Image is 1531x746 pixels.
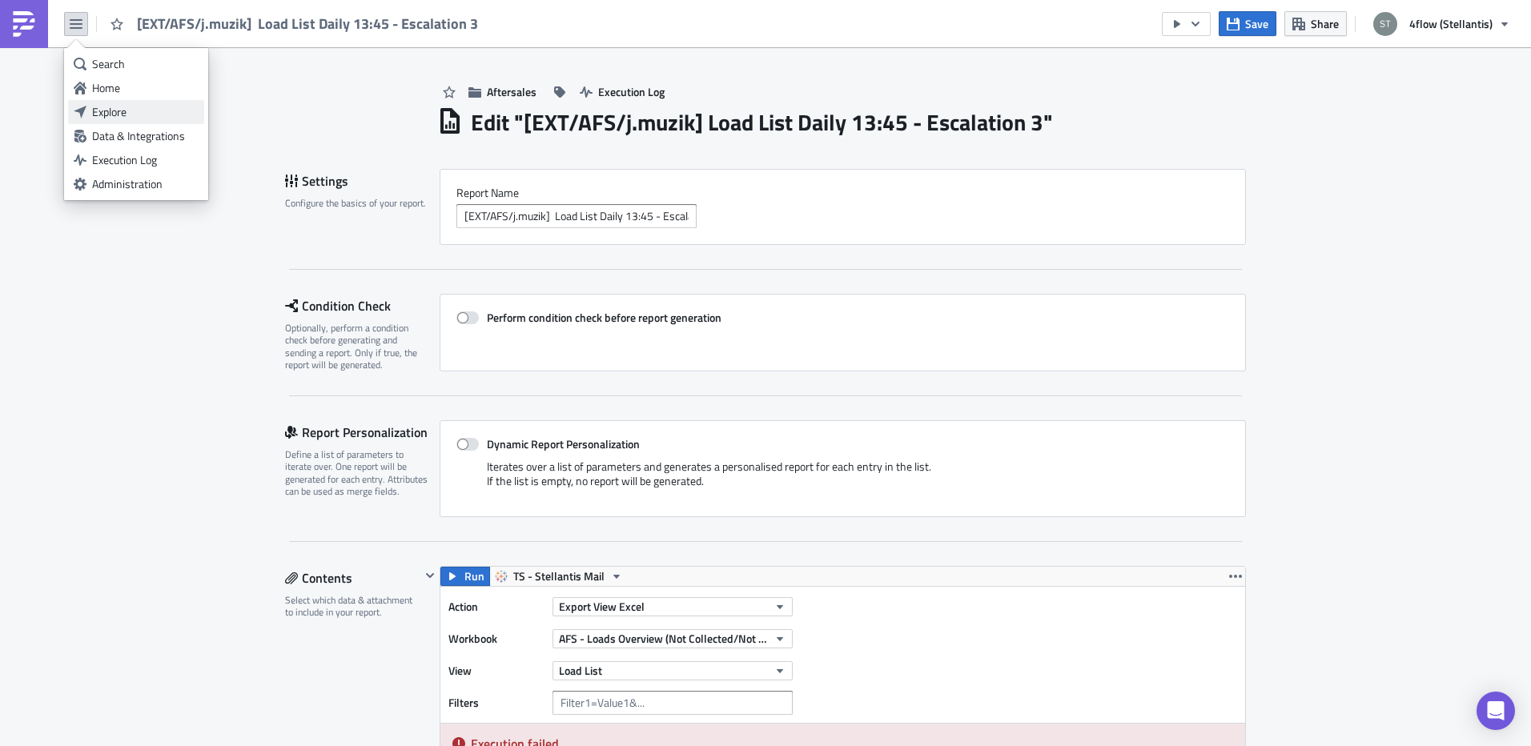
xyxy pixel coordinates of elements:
label: Workbook [448,627,544,651]
div: Open Intercom Messenger [1477,692,1515,730]
p: Test [6,6,765,19]
div: Optionally, perform a condition check before generating and sending a report. Only if true, the r... [285,322,429,371]
h1: Edit " [EXT/AFS/j.muzik] Load List Daily 13:45 - Escalation 3 " [471,108,1053,137]
div: Define a list of parameters to iterate over. One report will be generated for each entry. Attribu... [285,448,429,498]
div: Configure the basics of your report. [285,197,429,209]
button: Export View Excel [553,597,793,616]
div: Search [92,56,199,72]
div: Contents [285,566,420,590]
span: [EXT/AFS/j.muzik] Load List Daily 13:45 - Escalation 3 [137,14,480,33]
label: Filters [448,691,544,715]
button: Aftersales [460,79,544,104]
label: Action [448,595,544,619]
div: Explore [92,104,199,120]
button: Save [1219,11,1276,36]
body: Rich Text Area. Press ALT-0 for help. [6,6,765,19]
button: Execution Log [572,79,673,104]
span: Aftersales [487,83,536,100]
span: TS - Stellantis Mail [513,567,605,586]
span: Run [464,567,484,586]
button: AFS - Loads Overview (Not Collected/Not Delivered/Prio with Remark) [553,629,793,648]
span: 4flow (Stellantis) [1409,15,1493,32]
img: PushMetrics [11,11,37,37]
div: Iterates over a list of parameters and generates a personalised report for each entry in the list... [456,459,1229,500]
span: Save [1245,15,1268,32]
button: Run [440,567,490,586]
button: Share [1284,11,1347,36]
div: Execution Log [92,152,199,168]
strong: Perform condition check before report generation [487,309,721,326]
div: Settings [285,169,440,193]
span: AFS - Loads Overview (Not Collected/Not Delivered/Prio with Remark) [559,630,768,647]
span: Load List [559,662,602,679]
span: Share [1311,15,1339,32]
button: Load List [553,661,793,680]
div: Condition Check [285,294,440,318]
button: 4flow (Stellantis) [1364,6,1519,42]
img: Avatar [1372,10,1399,38]
span: Execution Log [598,83,665,100]
div: Administration [92,176,199,192]
strong: Dynamic Report Personalization [487,435,640,452]
div: Data & Integrations [92,128,199,144]
label: Report Nam﻿e [456,186,1229,200]
div: Report Personalization [285,420,440,444]
button: TS - Stellantis Mail [489,567,629,586]
input: Filter1=Value1&... [553,691,793,715]
label: View [448,659,544,683]
button: Hide content [420,566,440,585]
div: Home [92,80,199,96]
span: Export View Excel [559,598,645,615]
div: Select which data & attachment to include in your report. [285,594,420,619]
